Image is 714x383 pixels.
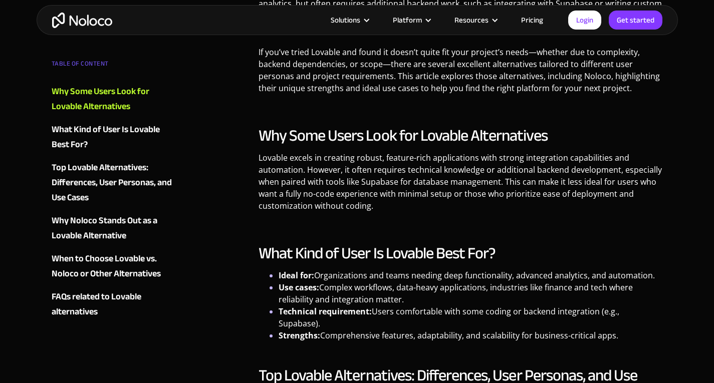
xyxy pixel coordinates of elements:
[52,84,173,114] a: Why Some Users Look for Lovable Alternatives
[380,14,442,27] div: Platform
[52,251,173,281] a: When to Choose Lovable vs. Noloco or Other Alternatives
[609,11,662,30] a: Get started
[259,126,663,146] h2: Why Some Users Look for Lovable Alternatives
[393,14,422,27] div: Platform
[279,282,319,293] strong: Use cases:
[442,14,509,27] div: Resources
[52,56,173,76] div: TABLE OF CONTENT
[52,13,112,28] a: home
[331,14,360,27] div: Solutions
[52,213,173,243] a: Why Noloco Stands Out as a Lovable Alternative
[259,243,663,263] h2: What Kind of User Is Lovable Best For?
[259,152,663,219] p: Lovable excels in creating robust, feature-rich applications with strong integration capabilities...
[454,14,489,27] div: Resources
[259,46,663,102] p: If you’ve tried Lovable and found it doesn’t quite fit your project’s needs—whether due to comple...
[568,11,601,30] a: Login
[279,305,663,329] li: Users comfortable with some coding or backend integration (e.g., Supabase).
[509,14,556,27] a: Pricing
[279,269,663,281] li: Organizations and teams needing deep functionality, advanced analytics, and automation.
[279,270,314,281] strong: Ideal for:
[279,306,372,317] strong: Technical requirement:
[279,329,663,341] li: Comprehensive features, adaptability, and scalability for business-critical apps.
[279,281,663,305] li: Complex workflows, data-heavy applications, industries like finance and tech where reliability an...
[52,160,173,205] a: Top Lovable Alternatives: Differences, User Personas, and Use Cases‍
[52,122,173,152] a: What Kind of User Is Lovable Best For?
[318,14,380,27] div: Solutions
[279,330,320,341] strong: Strengths:
[52,289,173,319] a: FAQs related to Lovable alternatives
